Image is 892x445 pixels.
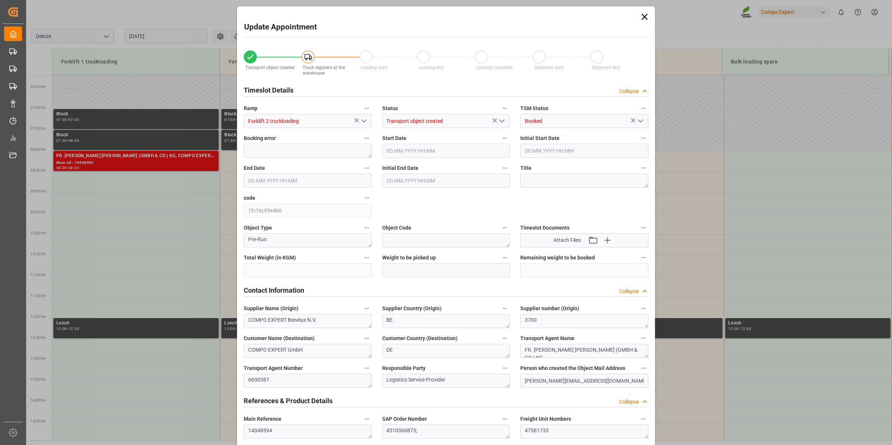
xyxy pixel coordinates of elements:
span: Loading complete [476,65,512,70]
input: DD.MM.YYYY HH:MM [244,174,372,188]
button: Person who created the Object Mail Address [639,363,648,373]
textarea: FR. [PERSON_NAME] [PERSON_NAME] (GMBH & CO.) KG [520,344,648,358]
button: open menu [358,115,369,127]
textarea: Logistics Service Provider [382,374,510,388]
button: Ramp [362,103,372,113]
button: Responsible Party [500,363,510,373]
button: Initial Start Date [639,133,648,143]
span: Title [520,164,531,172]
button: Customer Name (Destination) [362,333,372,343]
button: Supplier Name (Origin) [362,304,372,313]
button: Title [639,163,648,173]
button: Transport Agent Number [362,363,372,373]
textarea: BE [382,314,510,328]
textarea: Pre-Run [244,233,372,248]
span: Freight Unit Numbers [520,415,571,423]
span: Supplier number (Origin) [520,305,579,312]
button: Booking error [362,133,372,143]
button: Transport Agent Name [639,333,648,343]
button: Supplier number (Origin) [639,304,648,313]
button: SAP Order Number [500,414,510,424]
span: Main Reference [244,415,281,423]
span: Transport object created [245,65,294,70]
input: DD.MM.YYYY HH:MM [382,144,510,158]
button: Initial End Date [500,163,510,173]
span: End Date [244,164,265,172]
span: code [244,194,255,202]
span: Truck registers at the warehouse [303,65,345,76]
div: Collapse [619,87,639,95]
button: code [362,193,372,203]
input: DD.MM.YYYY HH:MM [520,144,648,158]
span: Remaining weight to be booked [520,254,595,262]
button: Main Reference [362,414,372,424]
span: Status [382,105,398,112]
h2: Timeslot Details [244,85,293,95]
textarea: COMPO EXPERT GmbH [244,344,372,358]
button: Weight to be picked up [500,253,510,262]
h2: Contact Information [244,285,304,295]
span: Customer Country (Destination) [382,334,458,342]
textarea: 6600387 [244,374,372,388]
span: Initial Start Date [520,134,559,142]
button: Timeslot Documents [639,223,648,233]
span: Attach Files [553,236,581,244]
span: Ramp [244,105,258,112]
span: Start Date [382,134,406,142]
span: Loading start [361,65,387,70]
span: TSM Status [520,105,548,112]
textarea: 4510360873; [382,424,510,439]
button: Total Weight (in KGM) [362,253,372,262]
textarea: 14048594 [244,424,372,439]
button: Remaining weight to be booked [639,253,648,262]
textarea: COMPO EXPERT Benelux N.V. [244,314,372,328]
span: Supplier Country (Origin) [382,305,442,312]
span: SAP Order Number [382,415,427,423]
button: Customer Country (Destination) [500,333,510,343]
span: Shipment start [534,65,564,70]
span: Customer Name (Destination) [244,334,315,342]
span: Responsible Party [382,364,425,372]
div: Collapse [619,287,639,295]
button: open menu [496,115,507,127]
div: Collapse [619,398,639,406]
span: Transport Agent Number [244,364,303,372]
span: Initial End Date [382,164,418,172]
textarea: DE [382,344,510,358]
span: Total Weight (in KGM) [244,254,296,262]
span: Supplier Name (Origin) [244,305,299,312]
input: DD.MM.YYYY HH:MM [382,174,510,188]
h2: References & Product Details [244,396,333,406]
button: TSM Status [639,103,648,113]
textarea: 3700 [520,314,648,328]
span: Object Type [244,224,272,232]
input: Type to search/select [244,114,372,128]
span: Shipment end [592,65,620,70]
span: Transport Agent Name [520,334,574,342]
span: Loading end [418,65,443,70]
span: Object Code [382,224,411,232]
button: Start Date [500,133,510,143]
span: Booking error [244,134,276,142]
span: Timeslot Documents [520,224,570,232]
button: Object Type [362,223,372,233]
button: Object Code [500,223,510,233]
button: Supplier Country (Origin) [500,304,510,313]
h2: Update Appointment [244,21,317,33]
span: Person who created the Object Mail Address [520,364,625,372]
input: Type to search/select [382,114,510,128]
textarea: 47581733 [520,424,648,439]
button: End Date [362,163,372,173]
button: open menu [634,115,645,127]
button: Status [500,103,510,113]
button: Freight Unit Numbers [639,414,648,424]
span: Weight to be picked up [382,254,436,262]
